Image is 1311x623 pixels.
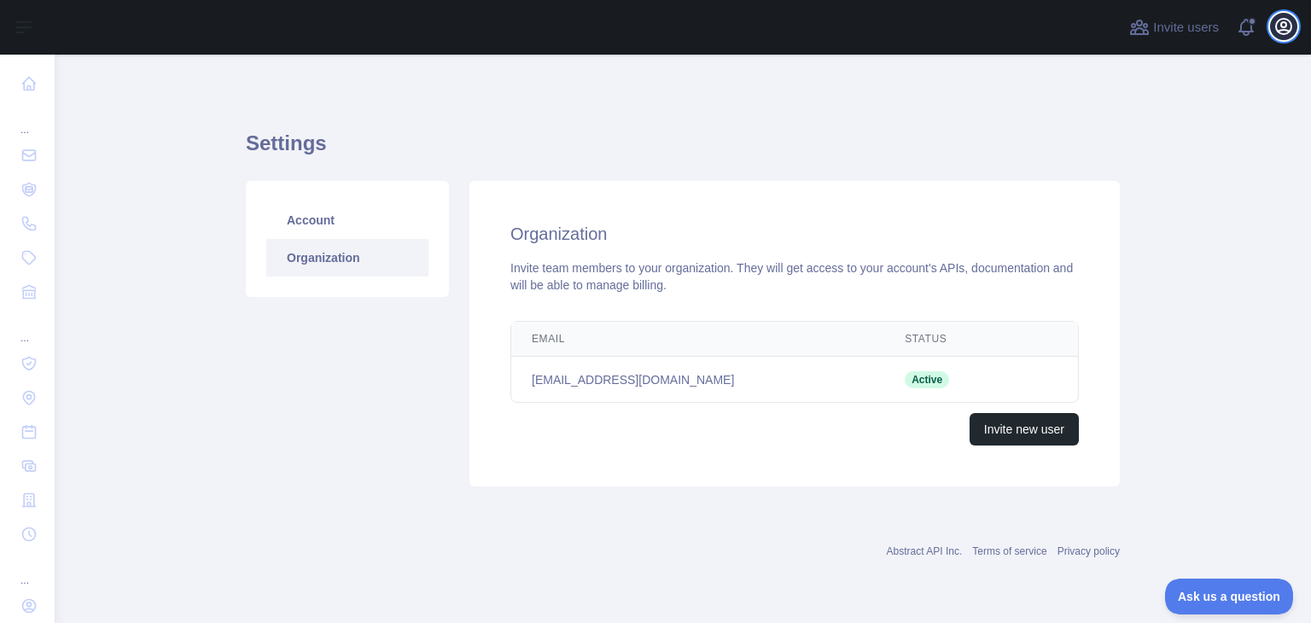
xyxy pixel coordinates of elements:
h2: Organization [510,222,1079,246]
th: Email [511,322,884,357]
td: [EMAIL_ADDRESS][DOMAIN_NAME] [511,357,884,403]
a: Account [266,201,428,239]
div: ... [14,553,41,587]
th: Status [884,322,1015,357]
a: Terms of service [972,545,1046,557]
a: Privacy policy [1058,545,1120,557]
button: Invite new user [970,413,1079,445]
a: Organization [266,239,428,277]
button: Invite users [1126,14,1222,41]
iframe: Toggle Customer Support [1165,579,1294,614]
div: Invite team members to your organization. They will get access to your account's APIs, documentat... [510,259,1079,294]
div: ... [14,102,41,137]
a: Abstract API Inc. [887,545,963,557]
span: Invite users [1153,18,1219,38]
div: ... [14,311,41,345]
span: Active [905,371,949,388]
h1: Settings [246,130,1120,171]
